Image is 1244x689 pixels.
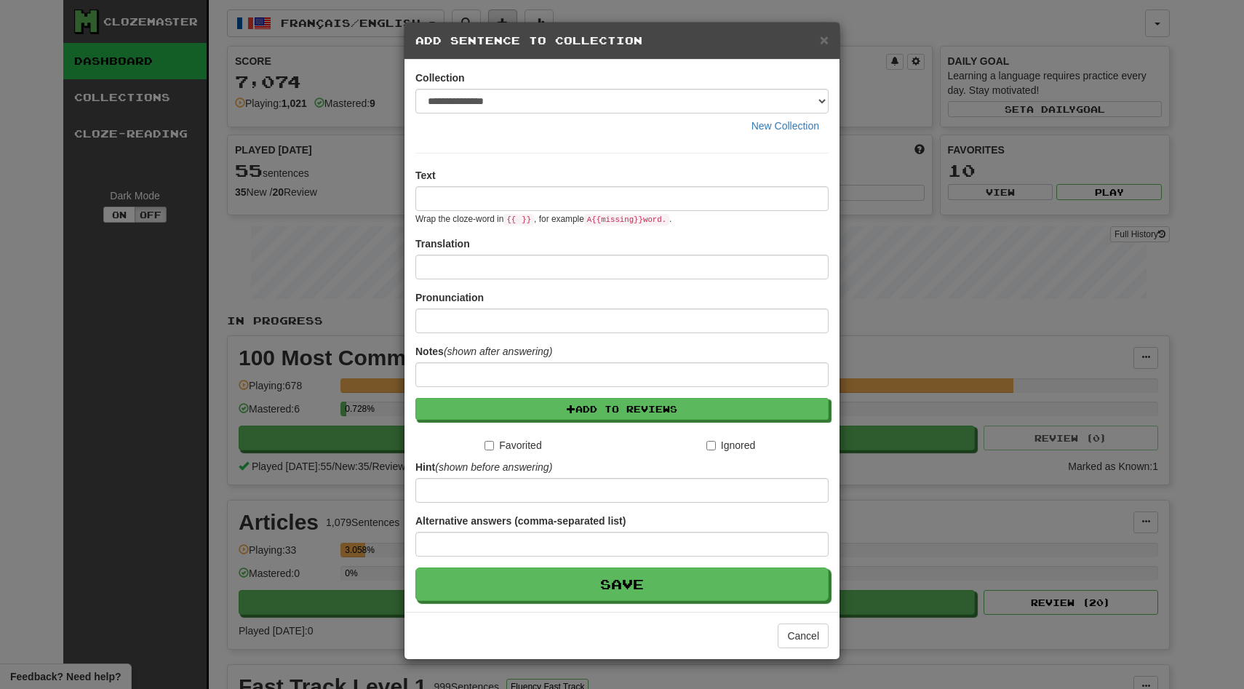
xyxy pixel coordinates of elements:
[415,290,484,305] label: Pronunciation
[742,113,829,138] button: New Collection
[503,214,519,226] code: {{
[584,214,669,226] code: A {{ missing }} word.
[519,214,534,226] code: }}
[415,214,671,224] small: Wrap the cloze-word in , for example .
[778,624,829,648] button: Cancel
[415,460,552,474] label: Hint
[415,236,470,251] label: Translation
[415,514,626,528] label: Alternative answers (comma-separated list)
[485,441,494,450] input: Favorited
[706,441,716,450] input: Ignored
[820,32,829,47] button: Close
[820,31,829,48] span: ×
[485,438,541,453] label: Favorited
[444,346,552,357] em: (shown after answering)
[706,438,755,453] label: Ignored
[415,344,552,359] label: Notes
[435,461,552,473] em: (shown before answering)
[415,168,436,183] label: Text
[415,567,829,601] button: Save
[415,398,829,420] button: Add to Reviews
[415,71,465,85] label: Collection
[415,33,829,48] h5: Add Sentence to Collection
